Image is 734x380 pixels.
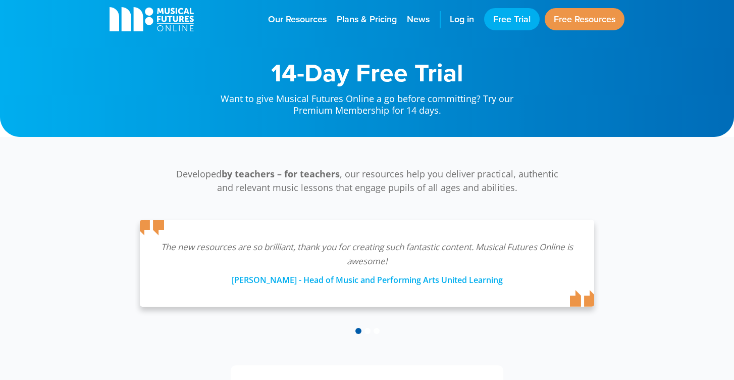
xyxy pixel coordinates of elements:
[170,167,564,195] p: Developed , our resources help you deliver practical, authentic and relevant music lessons that e...
[222,168,340,180] strong: by teachers – for teachers
[211,86,523,117] p: Want to give Musical Futures Online a go before committing? Try our Premium Membership for 14 days.
[211,61,523,86] h1: 14-Day Free Trial
[268,14,327,26] span: Our Resources
[160,240,574,268] p: The new resources are so brilliant, thank you for creating such fantastic content. Musical Future...
[407,14,430,26] span: News
[545,8,624,30] a: Free Resources
[160,268,574,287] div: [PERSON_NAME] - Head of Music and Performing Arts United Learning
[337,14,397,26] span: Plans & Pricing
[484,8,540,30] a: Free Trial
[450,14,474,26] span: Log in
